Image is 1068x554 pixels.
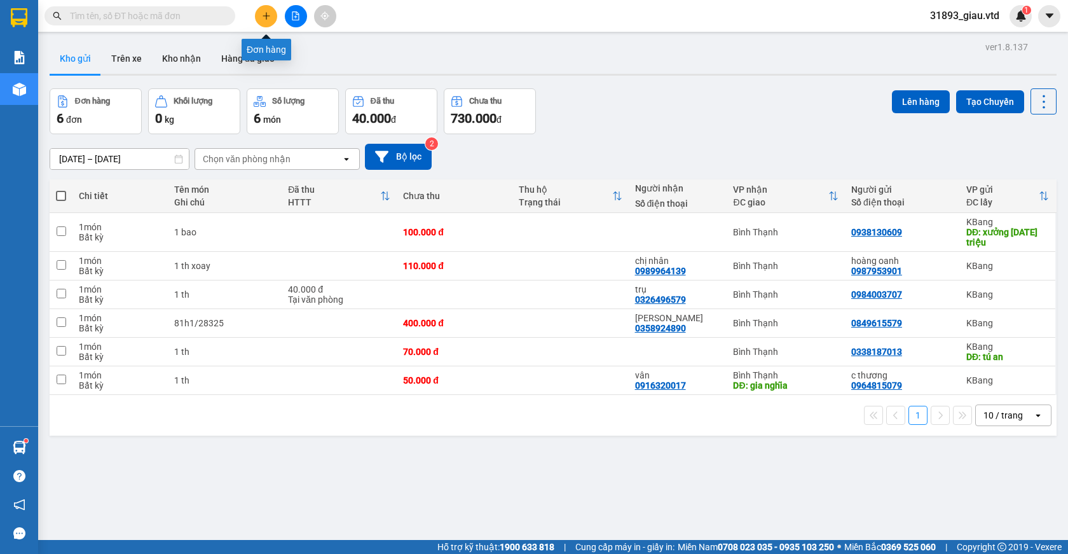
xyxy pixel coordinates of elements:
div: Đã thu [288,184,380,195]
span: CC : [120,70,137,83]
div: KBang [966,342,1049,352]
button: Hàng đã giao [211,43,285,74]
span: Cung cấp máy in - giấy in: [575,540,674,554]
button: Đã thu40.000đ [345,88,437,134]
div: Bất kỳ [79,232,161,242]
div: 1 món [79,342,161,352]
div: 100.000 đ [403,227,506,237]
span: message [13,527,25,539]
span: Nhận: [121,12,152,25]
div: Bất kỳ [79,352,161,362]
div: Đơn hàng [75,97,110,106]
div: Số điện thoại [851,197,954,207]
div: 1 th [174,375,276,385]
div: Đơn hàng [242,39,291,60]
button: Trên xe [101,43,152,74]
span: đ [496,114,502,125]
div: 1 món [79,370,161,380]
div: 81h1/28325 [174,318,276,328]
div: Tên hàng: 1 th xoay ( : 1 ) [11,92,224,108]
input: Select a date range. [50,149,189,169]
div: Chọn văn phòng nhận [203,153,291,165]
div: DĐ: gia nghĩa [733,380,839,391]
sup: 1 [24,439,28,443]
div: Bình Thạnh [121,11,224,26]
span: 1 [1024,6,1029,15]
span: Gửi: [11,12,31,25]
div: 1 món [79,222,161,232]
div: Người gửi [851,184,954,195]
div: 1 th [174,347,276,357]
th: Toggle SortBy [512,179,628,213]
div: 1 món [79,284,161,294]
button: Khối lượng0kg [148,88,240,134]
div: VP nhận [733,184,828,195]
input: Tìm tên, số ĐT hoặc mã đơn [70,9,220,23]
div: DĐ: xưởng may 10 triệu [966,227,1049,247]
div: Bất kỳ [79,294,161,305]
span: đ [391,114,396,125]
div: Số điện thoại [635,198,721,209]
img: icon-new-feature [1015,10,1027,22]
span: plus [262,11,271,20]
div: 110.000 [120,67,225,85]
th: Toggle SortBy [960,179,1055,213]
div: 1 món [79,313,161,323]
button: Lên hàng [892,90,950,113]
button: Kho nhận [152,43,211,74]
div: Chi tiết [79,191,161,201]
button: Tạo Chuyến [956,90,1024,113]
span: ⚪️ [837,544,841,550]
div: 0326496579 [635,294,686,305]
div: chị nhân [635,256,721,266]
div: Số lượng [272,97,305,106]
div: 0989964139 [635,266,686,276]
div: hoàng oanh [11,26,113,41]
span: notification [13,499,25,511]
div: 1 th [174,289,276,300]
div: vân [635,370,721,380]
div: 0338187013 [851,347,902,357]
span: Miền Nam [678,540,834,554]
div: Người nhận [635,183,721,193]
div: 0987953901 [11,41,113,59]
img: logo-vxr [11,8,27,27]
div: 0358924890 [635,323,686,333]
button: Đơn hàng6đơn [50,88,142,134]
th: Toggle SortBy [727,179,845,213]
div: trụ [635,284,721,294]
div: 0984003707 [851,289,902,300]
th: Toggle SortBy [282,179,397,213]
div: Bình Thạnh [733,261,839,271]
div: ver 1.8.137 [985,40,1028,54]
div: c thương [851,370,954,380]
span: | [945,540,947,554]
div: KBang [966,375,1049,385]
div: 40.000 đ [288,284,390,294]
sup: 1 [1022,6,1031,15]
div: Bình Thạnh [733,227,839,237]
div: Bình Thạnh [733,370,839,380]
div: Chưa thu [469,97,502,106]
svg: open [1033,410,1043,420]
button: 1 [908,406,928,425]
span: 40.000 [352,111,391,126]
div: 1 th xoay [174,261,276,271]
span: kg [165,114,174,125]
div: Ghi chú [174,197,276,207]
div: KBang [966,318,1049,328]
div: chị nhân [121,26,224,41]
div: 0989964139 [121,41,224,59]
div: 400.000 đ [403,318,506,328]
div: DĐ: tú an [966,352,1049,362]
div: Bất kỳ [79,380,161,391]
svg: open [341,154,352,164]
button: caret-down [1038,5,1060,27]
button: Chưa thu730.000đ [444,88,536,134]
div: KBang [966,261,1049,271]
div: Khối lượng [174,97,212,106]
button: Bộ lọc [365,144,432,170]
span: question-circle [13,470,25,482]
div: Bình Thạnh [733,347,839,357]
span: file-add [291,11,300,20]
